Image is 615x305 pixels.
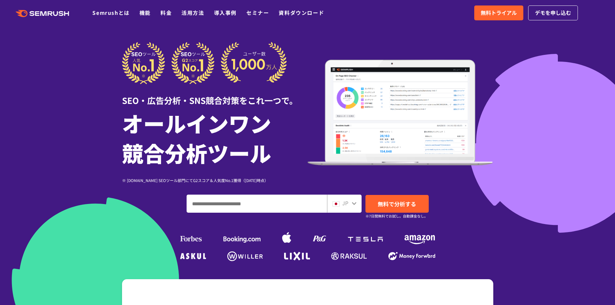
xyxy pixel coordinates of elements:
[342,199,348,207] span: JP
[181,9,204,16] a: 活用方法
[122,84,308,107] div: SEO・広告分析・SNS競合対策をこれ一つで。
[139,9,151,16] a: 機能
[92,9,129,16] a: Semrushとは
[528,5,578,20] a: デモを申し込む
[535,9,571,17] span: デモを申し込む
[481,9,517,17] span: 無料トライアル
[214,9,237,16] a: 導入事例
[187,195,327,212] input: ドメイン、キーワードまたはURLを入力してください
[246,9,269,16] a: セミナー
[378,200,416,208] span: 無料で分析する
[474,5,523,20] a: 無料トライアル
[365,195,429,213] a: 無料で分析する
[365,213,428,219] small: ※7日間無料でお試し。自動課金なし。
[160,9,172,16] a: 料金
[122,177,308,183] div: ※ [DOMAIN_NAME] SEOツール部門にてG2スコア＆人気度No.1獲得（[DATE]時点）
[122,108,308,168] h1: オールインワン 競合分析ツール
[279,9,324,16] a: 資料ダウンロード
